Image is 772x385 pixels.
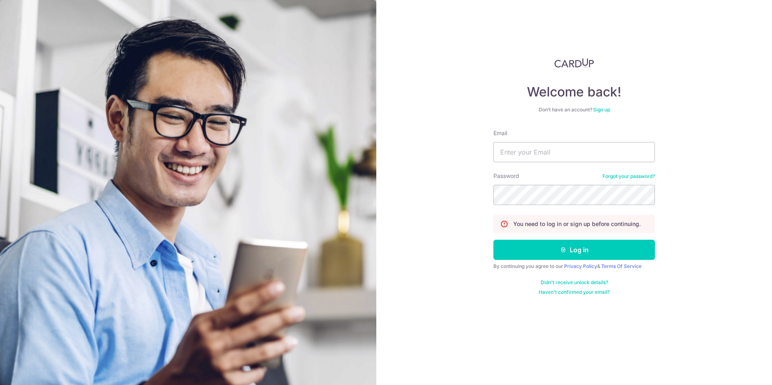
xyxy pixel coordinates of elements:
[493,84,655,100] h4: Welcome back!
[493,172,519,180] label: Password
[554,58,594,68] img: CardUp Logo
[601,263,642,269] a: Terms Of Service
[493,240,655,260] button: Log in
[493,263,655,270] div: By continuing you agree to our &
[493,107,655,113] div: Don’t have an account?
[493,142,655,162] input: Enter your Email
[564,263,597,269] a: Privacy Policy
[493,129,507,137] label: Email
[541,279,608,286] a: Didn't receive unlock details?
[539,289,610,295] a: Haven't confirmed your email?
[513,220,641,228] p: You need to log in or sign up before continuing.
[593,107,610,113] a: Sign up
[602,173,655,180] a: Forgot your password?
